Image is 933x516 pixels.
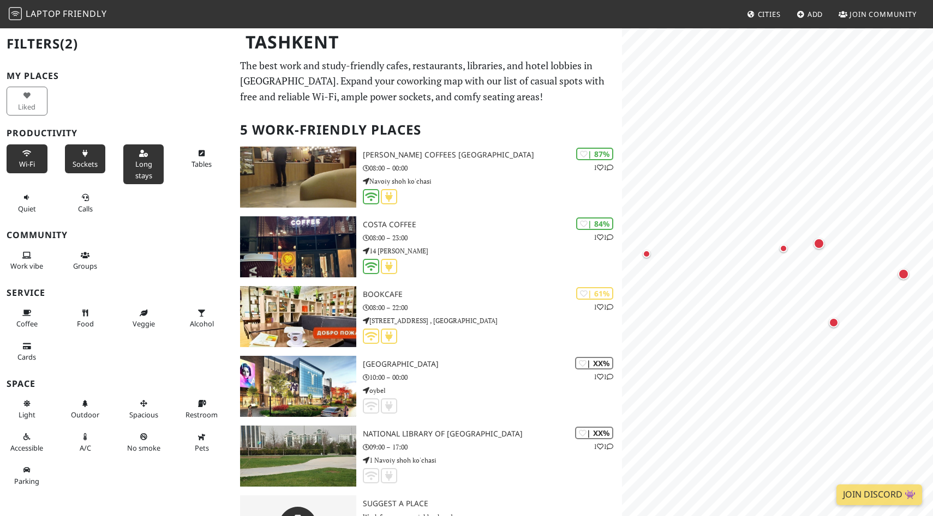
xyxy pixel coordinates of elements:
[808,9,823,19] span: Add
[195,443,209,453] span: Pet friendly
[127,443,160,453] span: Smoke free
[182,304,223,333] button: Alcohol
[26,8,61,20] span: Laptop
[594,162,613,173] p: 1 1
[743,4,785,24] a: Cities
[594,441,613,452] p: 1 1
[758,9,781,19] span: Cities
[575,427,613,439] div: | XX%
[19,159,35,169] span: Stable Wi-Fi
[363,220,622,229] h3: Costa Coffee
[182,144,223,173] button: Tables
[363,455,622,465] p: 1 Navoiy shoh ko'chasi
[7,337,47,366] button: Cards
[7,428,47,457] button: Accessible
[576,148,613,160] div: | 87%
[133,319,155,329] span: Veggie
[575,357,613,369] div: | XX%
[363,499,622,508] h3: Suggest a Place
[363,429,622,439] h3: National Library of [GEOGRAPHIC_DATA]
[63,8,106,20] span: Friendly
[363,385,622,396] p: oybel
[7,144,47,173] button: Wi-Fi
[65,246,106,275] button: Groups
[363,315,622,326] p: [STREET_ADDRESS] , [GEOGRAPHIC_DATA]
[576,287,613,300] div: | 61%
[123,304,164,333] button: Veggie
[123,394,164,423] button: Spacious
[363,233,622,243] p: 08:00 – 23:00
[240,113,616,147] h2: 5 Work-Friendly Places
[65,394,106,423] button: Outdoor
[234,356,623,417] a: Tashkent City Mall | XX% 11 [GEOGRAPHIC_DATA] 10:00 – 00:00 oybel
[9,7,22,20] img: LaptopFriendly
[834,4,921,24] a: Join Community
[65,304,106,333] button: Food
[135,159,152,180] span: Long stays
[77,319,94,329] span: Food
[7,128,227,138] h3: Productivity
[73,159,98,169] span: Power sockets
[240,216,357,277] img: Costa Coffee
[65,144,106,173] button: Sockets
[7,246,47,275] button: Work vibe
[192,159,212,169] span: Work-friendly tables
[363,290,622,299] h3: BookCafe
[240,58,616,105] p: The best work and study-friendly cafes, restaurants, libraries, and hotel lobbies in [GEOGRAPHIC_...
[594,372,613,382] p: 1 1
[234,426,623,487] a: National Library of Uzbekistan | XX% 11 National Library of [GEOGRAPHIC_DATA] 09:00 – 17:00 1 Nav...
[240,286,357,347] img: BookCafe
[363,150,622,160] h3: [PERSON_NAME] Coffees [GEOGRAPHIC_DATA]
[73,261,97,271] span: Group tables
[7,71,227,81] h3: My Places
[10,261,43,271] span: People working
[234,147,623,208] a: Gloria Jean's Coffees Tashkent | 87% 11 [PERSON_NAME] Coffees [GEOGRAPHIC_DATA] 08:00 – 00:00 Nav...
[829,318,843,332] div: Map marker
[17,352,36,362] span: Credit cards
[363,302,622,313] p: 08:00 – 22:00
[78,204,93,214] span: Video/audio calls
[850,9,917,19] span: Join Community
[186,410,218,420] span: Restroom
[123,144,164,184] button: Long stays
[7,304,47,333] button: Coffee
[60,34,78,52] span: (2)
[594,232,613,242] p: 1 1
[234,216,623,277] a: Costa Coffee | 84% 11 Costa Coffee 08:00 – 23:00 14 [PERSON_NAME]
[363,360,622,369] h3: [GEOGRAPHIC_DATA]
[594,302,613,312] p: 1 1
[7,379,227,389] h3: Space
[240,426,357,487] img: National Library of Uzbekistan
[240,147,357,208] img: Gloria Jean's Coffees Tashkent
[14,476,39,486] span: Parking
[190,319,214,329] span: Alcohol
[65,428,106,457] button: A/C
[240,356,357,417] img: Tashkent City Mall
[234,286,623,347] a: BookCafe | 61% 11 BookCafe 08:00 – 22:00 [STREET_ADDRESS] , [GEOGRAPHIC_DATA]
[182,428,223,457] button: Pets
[643,250,656,263] div: Map marker
[7,230,227,240] h3: Community
[237,27,620,57] h1: Tashkent
[7,189,47,217] button: Quiet
[7,461,47,490] button: Parking
[792,4,828,24] a: Add
[7,394,47,423] button: Light
[7,27,227,60] h2: Filters
[363,372,622,383] p: 10:00 – 00:00
[18,204,36,214] span: Quiet
[363,176,622,186] p: Navoiy shoh ko'chasi
[80,443,91,453] span: Air conditioned
[814,238,829,253] div: Map marker
[129,410,158,420] span: Spacious
[16,319,38,329] span: Coffee
[363,163,622,173] p: 08:00 – 00:00
[182,394,223,423] button: Restroom
[19,410,35,420] span: Natural light
[123,428,164,457] button: No smoke
[898,269,913,284] div: Map marker
[363,246,622,256] p: 14 [PERSON_NAME]
[10,443,43,453] span: Accessible
[71,410,99,420] span: Outdoor area
[7,288,227,298] h3: Service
